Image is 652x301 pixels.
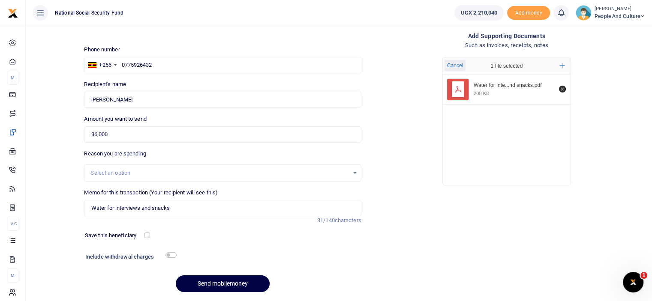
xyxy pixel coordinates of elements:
[176,275,270,292] button: Send mobilemoney
[474,82,554,89] div: Water for interviews and snacks.pdf
[368,41,645,50] h4: Such as invoices, receipts, notes
[451,5,507,21] li: Wallet ballance
[576,5,645,21] a: profile-user [PERSON_NAME] People and Culture
[454,5,504,21] a: UGX 2,210,040
[595,12,645,20] span: People and Culture
[85,253,173,260] h6: Include withdrawal charges
[595,6,645,13] small: [PERSON_NAME]
[84,149,146,158] label: Reason you are spending
[84,80,126,89] label: Recipient's name
[7,217,18,231] li: Ac
[507,6,550,20] li: Toup your wallet
[8,8,18,18] img: logo-small
[558,84,567,94] button: Remove file
[461,9,497,17] span: UGX 2,210,040
[474,90,490,96] div: 208 KB
[8,9,18,16] a: logo-small logo-large logo-large
[84,200,361,216] input: Enter extra information
[85,231,136,240] label: Save this beneficiary
[623,272,643,292] iframe: Intercom live chat
[640,272,647,279] span: 1
[442,57,571,185] div: File Uploader
[7,268,18,283] li: M
[84,92,361,108] input: MTN & Airtel numbers are validated
[556,60,568,72] button: Add more files
[84,115,146,123] label: Amount you want to send
[84,45,120,54] label: Phone number
[84,126,361,143] input: UGX
[317,217,335,224] span: 31/140
[84,57,361,73] input: Enter phone number
[51,9,127,17] span: National Social Security Fund
[507,6,550,20] span: Add money
[7,71,18,85] li: M
[576,5,591,21] img: profile-user
[84,188,218,197] label: Memo for this transaction (Your recipient will see this)
[445,60,466,71] button: Cancel
[84,57,119,73] div: Uganda: +256
[99,61,111,69] div: +256
[335,217,361,224] span: characters
[368,31,645,41] h4: Add supporting Documents
[470,57,543,75] div: 1 file selected
[507,9,550,15] a: Add money
[90,169,349,177] div: Select an option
